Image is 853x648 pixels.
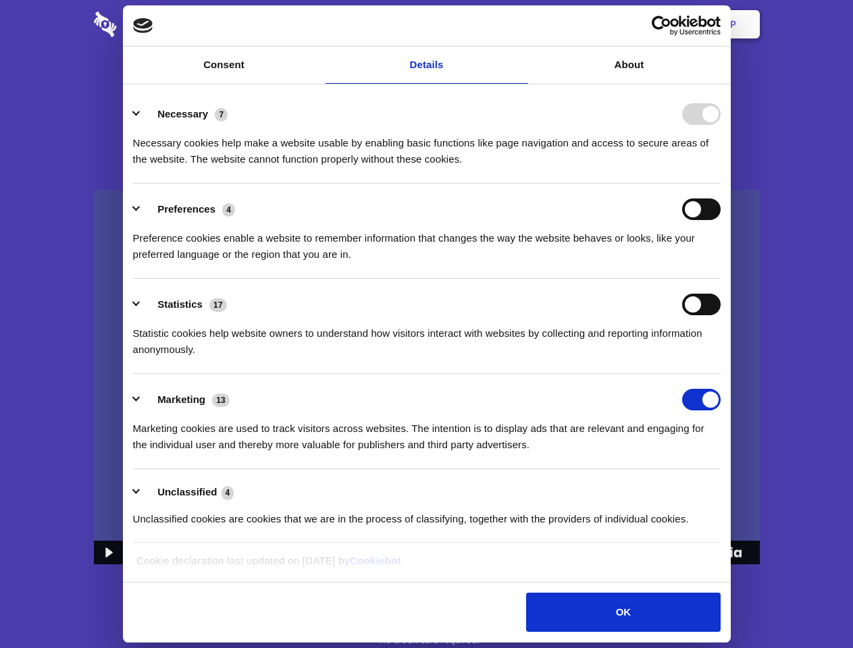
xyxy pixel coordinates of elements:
iframe: Drift Widget Chat Controller [785,580,837,632]
span: 17 [209,298,227,312]
button: Marketing (13) [133,389,238,410]
button: Play Video [94,541,122,564]
div: Unclassified cookies are cookies that we are in the process of classifying, together with the pro... [133,501,721,527]
div: Statistic cookies help website owners to understand how visitors interact with websites by collec... [133,315,721,358]
a: Contact [548,3,610,45]
a: Cookiebot [350,555,401,566]
img: Sharesecret [94,190,760,565]
a: Consent [123,47,326,84]
div: Cookie declaration last updated on [DATE] by [126,553,727,579]
div: Necessary cookies help make a website usable by enabling basic functions like page navigation and... [133,125,721,167]
label: Statistics [157,298,203,310]
span: 13 [212,394,230,407]
img: logo-wordmark-white-trans-d4663122ce5f474addd5e946df7df03e33cb6a1c49d2221995e7729f52c070b2.svg [94,11,209,37]
a: Pricing [396,3,455,45]
span: 4 [222,203,235,217]
button: Necessary (7) [133,103,236,125]
span: 4 [222,486,234,500]
div: Marketing cookies are used to track visitors across websites. The intention is to display ads tha... [133,410,721,453]
a: Login [613,3,671,45]
label: Necessary [157,108,208,119]
a: Details [326,47,528,84]
label: Preferences [157,203,215,215]
a: Usercentrics Cookiebot - opens in a new window [602,16,721,36]
button: Statistics (17) [133,294,236,315]
h4: Auto-redaction of sensitive data, encrypted data sharing and self-destructing private chats. Shar... [94,123,760,167]
label: Marketing [157,394,205,405]
h1: Eliminate Slack Data Loss. [94,61,760,109]
span: 7 [215,108,228,122]
button: Preferences (4) [133,198,244,220]
img: logo [133,18,153,33]
div: Preference cookies enable a website to remember information that changes the way the website beha... [133,220,721,263]
button: OK [526,593,720,632]
a: About [528,47,731,84]
button: Unclassified (4) [133,484,242,501]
